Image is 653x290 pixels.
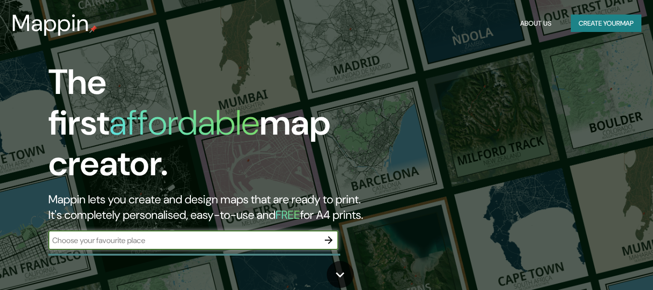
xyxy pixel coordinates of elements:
button: Create yourmap [571,15,641,32]
h3: Mappin [12,10,89,37]
h1: The first map creator. [48,62,375,192]
h2: Mappin lets you create and design maps that are ready to print. It's completely personalised, eas... [48,192,375,223]
h1: affordable [109,100,260,145]
input: Choose your favourite place [48,235,319,246]
h5: FREE [276,207,300,222]
button: About Us [516,15,555,32]
img: mappin-pin [89,25,97,33]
